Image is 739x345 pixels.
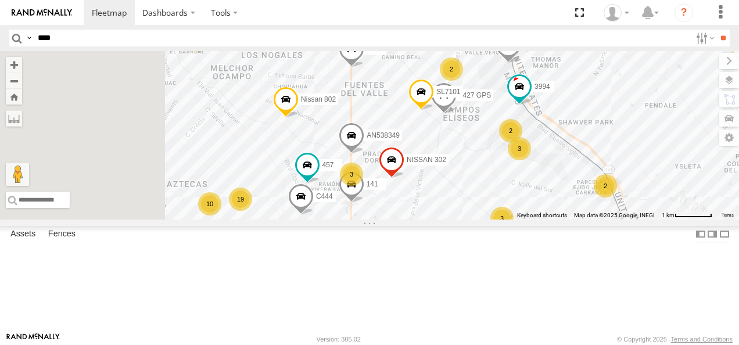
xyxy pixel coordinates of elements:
i: ? [675,3,693,22]
a: Terms and Conditions [671,336,733,343]
label: Search Filter Options [691,30,716,46]
button: Drag Pegman onto the map to open Street View [6,163,29,186]
div: 2 [594,174,617,197]
label: Assets [5,226,41,242]
a: Terms [722,213,734,218]
a: Visit our Website [6,333,60,345]
label: Measure [6,110,22,127]
label: Map Settings [719,130,739,146]
span: 1 km [662,212,675,218]
span: 141 [367,180,378,188]
button: Zoom in [6,57,22,73]
div: 3 [340,163,363,186]
div: Omar Miranda [600,4,633,21]
button: Keyboard shortcuts [517,211,567,220]
span: 8427 GPS [459,91,491,99]
span: AN538349 [367,131,400,139]
div: 3 [490,207,514,230]
span: Map data ©2025 Google, INEGI [574,212,655,218]
span: SL7101 [436,88,460,96]
div: Version: 305.02 [317,336,361,343]
div: 3 [508,137,531,160]
label: Dock Summary Table to the Left [695,226,706,243]
button: Zoom Home [6,89,22,105]
label: Dock Summary Table to the Right [706,226,718,243]
span: C444 [316,192,333,200]
label: Hide Summary Table [719,226,730,243]
button: Map Scale: 1 km per 61 pixels [658,211,716,220]
span: 3994 [534,83,550,91]
label: Search Query [24,30,34,46]
img: rand-logo.svg [12,9,72,17]
div: 2 [440,57,463,81]
span: 457 [322,161,334,170]
div: 19 [229,188,252,211]
div: © Copyright 2025 - [617,336,733,343]
div: 2 [499,119,522,142]
span: Nissan 802 [301,95,336,103]
span: NISSAN 302 [407,156,446,164]
div: 10 [198,192,221,215]
button: Zoom out [6,73,22,89]
label: Fences [42,226,81,242]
